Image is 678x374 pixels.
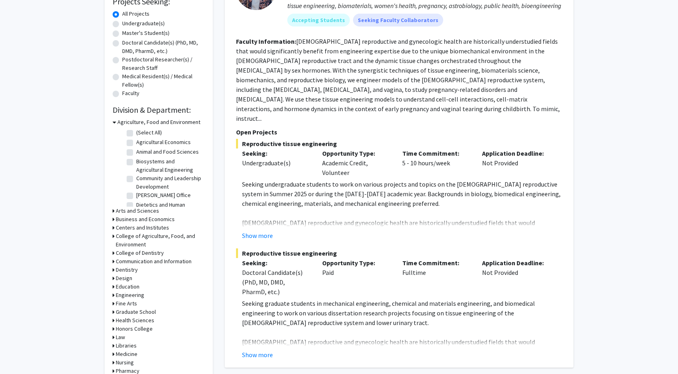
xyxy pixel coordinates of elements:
[476,258,556,297] div: Not Provided
[116,232,205,249] h3: College of Agriculture, Food, and Environment
[242,299,562,327] p: Seeking graduate students in mechanical engineering, chemical and materials engineering, and biom...
[242,158,310,168] div: Undergraduate(s)
[402,258,470,268] p: Time Commitment:
[122,39,205,55] label: Doctoral Candidate(s) (PhD, MD, DMD, PharmD, etc.)
[116,325,153,333] h3: Honors College
[287,1,562,10] div: tissue engineering, biomaterials, women's health, pregnancy, astrobiology, public health, bioengi...
[136,128,162,137] label: (Select All)
[236,37,560,122] fg-read-more: [DEMOGRAPHIC_DATA] reproductive and gynecologic health are historically understudied fields that ...
[6,338,34,368] iframe: Chat
[122,55,205,72] label: Postdoctoral Researcher(s) / Research Staff
[122,10,149,18] label: All Projects
[116,257,192,266] h3: Communication and Information
[242,179,562,208] p: Seeking undergraduate students to work on various projects and topics on the [DEMOGRAPHIC_DATA] r...
[116,341,137,350] h3: Libraries
[116,266,138,274] h3: Dentistry
[116,358,134,367] h3: Nursing
[122,89,139,98] label: Faculty
[117,118,200,126] h3: Agriculture, Food and Environment
[116,207,159,215] h3: Arts and Sciences
[236,248,562,258] span: Reproductive tissue engineering
[242,258,310,268] p: Seeking:
[396,148,476,177] div: 5 - 10 hours/week
[116,316,154,325] h3: Health Sciences
[242,148,310,158] p: Seeking:
[402,148,470,158] p: Time Commitment:
[136,148,199,156] label: Animal and Food Sciences
[396,258,476,297] div: Fulltime
[116,350,137,358] h3: Medicine
[316,258,396,297] div: Paid
[482,148,550,158] p: Application Deadline:
[116,308,156,316] h3: Graduate School
[242,218,562,276] p: [DEMOGRAPHIC_DATA] reproductive and gynecologic health are historically understudied fields that ...
[242,350,273,360] button: Show more
[136,191,191,199] label: [PERSON_NAME] Office
[116,291,144,299] h3: Engineering
[316,148,396,177] div: Academic Credit, Volunteer
[113,105,205,115] h2: Division & Department:
[236,37,296,45] b: Faculty Information:
[116,224,169,232] h3: Centers and Institutes
[122,72,205,89] label: Medical Resident(s) / Medical Fellow(s)
[116,299,137,308] h3: Fine Arts
[353,14,443,26] mat-chip: Seeking Faculty Collaborators
[116,333,125,341] h3: Law
[136,174,203,191] label: Community and Leadership Development
[136,157,203,174] label: Biosystems and Agricultural Engineering
[116,283,139,291] h3: Education
[116,249,164,257] h3: College of Dentistry
[476,148,556,177] div: Not Provided
[287,14,350,26] mat-chip: Accepting Students
[136,201,203,217] label: Dietetics and Human Nutrition
[122,29,169,37] label: Master's Student(s)
[322,148,390,158] p: Opportunity Type:
[236,127,562,137] p: Open Projects
[236,139,562,148] span: Reproductive tissue engineering
[482,258,550,268] p: Application Deadline:
[136,138,191,146] label: Agricultural Economics
[242,268,310,297] div: Doctoral Candidate(s) (PhD, MD, DMD, PharmD, etc.)
[322,258,390,268] p: Opportunity Type:
[116,274,132,283] h3: Design
[122,19,165,28] label: Undergraduate(s)
[242,231,273,240] button: Show more
[116,215,175,224] h3: Business and Economics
